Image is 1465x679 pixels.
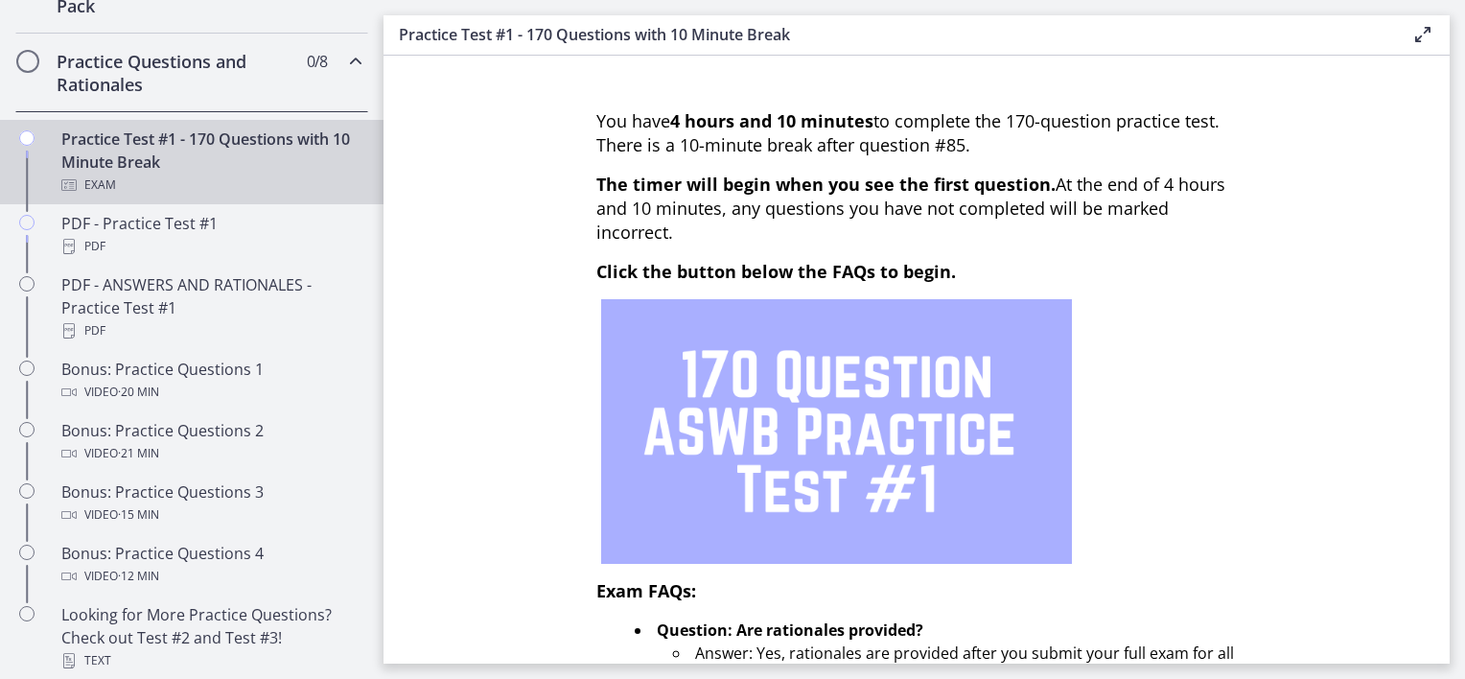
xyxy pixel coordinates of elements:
span: · 21 min [118,442,159,465]
span: The timer will begin when you see the first question. [596,173,1056,196]
div: Bonus: Practice Questions 3 [61,480,360,527]
span: At the end of 4 hours and 10 minutes, any questions you have not completed will be marked incorrect. [596,173,1225,244]
span: Click the button below the FAQs to begin. [596,260,956,283]
div: Video [61,442,360,465]
div: Text [61,649,360,672]
div: Video [61,503,360,527]
span: · 20 min [118,381,159,404]
div: Bonus: Practice Questions 1 [61,358,360,404]
div: PDF [61,319,360,342]
span: 0 / 8 [307,50,327,73]
div: Bonus: Practice Questions 2 [61,419,360,465]
div: Bonus: Practice Questions 4 [61,542,360,588]
div: Video [61,381,360,404]
img: 1.png [601,299,1072,564]
strong: 4 hours and 10 minutes [670,109,873,132]
div: PDF [61,235,360,258]
span: · 12 min [118,565,159,588]
div: Looking for More Practice Questions? Check out Test #2 and Test #3! [61,603,360,672]
div: Exam [61,174,360,197]
h2: Practice Questions and Rationales [57,50,291,96]
h3: Practice Test #1 - 170 Questions with 10 Minute Break [399,23,1381,46]
strong: Question: Are rationales provided? [657,620,923,641]
span: · 15 min [118,503,159,527]
div: PDF - ANSWERS AND RATIONALES - Practice Test #1 [61,273,360,342]
span: Exam FAQs: [596,579,696,602]
div: PDF - Practice Test #1 [61,212,360,258]
div: Practice Test #1 - 170 Questions with 10 Minute Break [61,128,360,197]
div: Video [61,565,360,588]
span: You have to complete the 170-question practice test. There is a 10-minute break after question #85. [596,109,1220,156]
